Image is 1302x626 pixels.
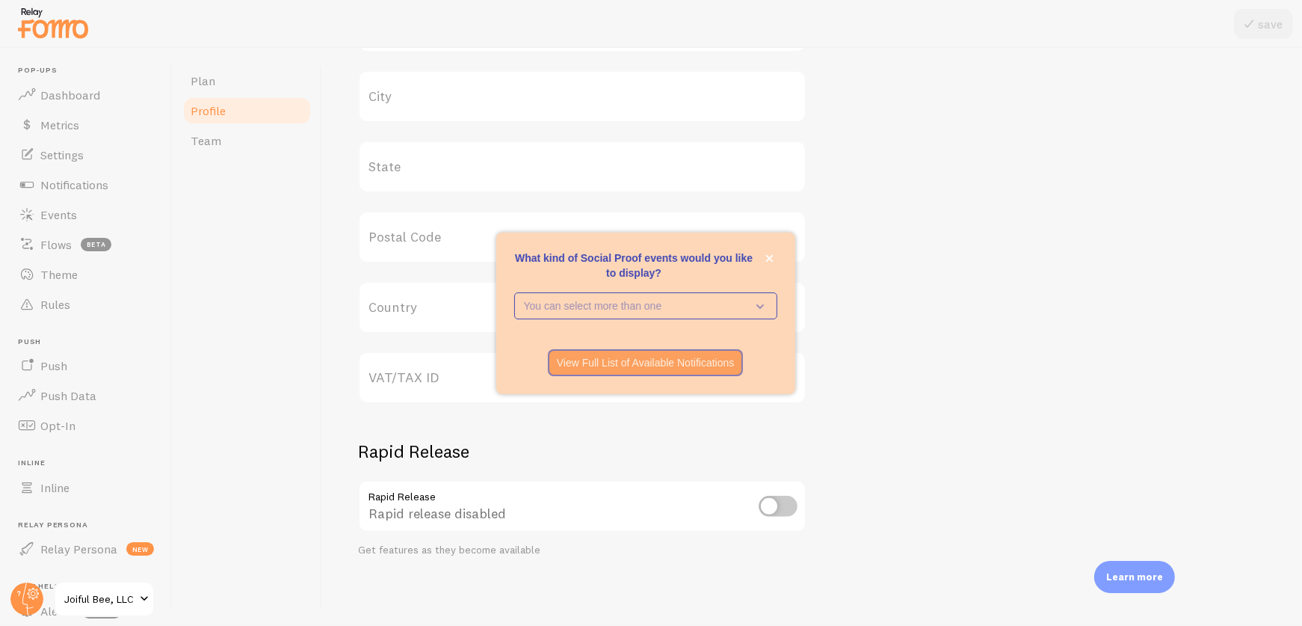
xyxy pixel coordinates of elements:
[182,96,312,126] a: Profile
[9,140,163,170] a: Settings
[9,351,163,381] a: Push
[358,480,806,535] div: Rapid release disabled
[191,73,215,88] span: Plan
[514,251,777,280] p: What kind of Social Proof events would you like to display?
[40,177,108,192] span: Notifications
[18,521,163,530] span: Relay Persona
[358,141,806,193] label: State
[1106,570,1163,584] p: Learn more
[40,88,100,102] span: Dashboard
[9,80,163,110] a: Dashboard
[548,349,744,376] button: View Full List of Available Notifications
[40,207,77,222] span: Events
[1094,561,1175,593] div: Learn more
[358,440,806,463] h2: Rapid Release
[9,200,163,230] a: Events
[54,581,155,617] a: Joiful Bee, LLC
[40,117,79,132] span: Metrics
[18,458,163,468] span: Inline
[40,388,96,403] span: Push Data
[64,590,135,608] span: Joiful Bee, LLC
[40,297,70,312] span: Rules
[40,267,78,282] span: Theme
[9,411,163,441] a: Opt-In
[514,292,777,319] button: You can select more than one
[9,289,163,319] a: Rules
[18,66,163,76] span: Pop-ups
[16,4,90,42] img: fomo-relay-logo-orange.svg
[9,473,163,503] a: Inline
[358,70,806,123] label: City
[182,66,312,96] a: Plan
[524,298,747,313] p: You can select more than one
[9,170,163,200] a: Notifications
[191,103,226,118] span: Profile
[40,541,117,556] span: Relay Persona
[358,281,806,334] label: Country
[9,110,163,140] a: Metrics
[40,358,67,373] span: Push
[358,544,806,557] div: Get features as they become available
[40,480,70,495] span: Inline
[126,542,154,556] span: new
[18,337,163,347] span: Push
[762,251,777,266] button: close,
[496,233,795,394] div: What kind of Social Proof events would you like to display?
[40,237,72,252] span: Flows
[9,534,163,564] a: Relay Persona new
[9,381,163,411] a: Push Data
[358,352,806,404] label: VAT/TAX ID
[358,211,806,263] label: Postal Code
[9,260,163,289] a: Theme
[9,230,163,260] a: Flows beta
[182,126,312,156] a: Team
[191,133,221,148] span: Team
[40,418,75,433] span: Opt-In
[40,147,84,162] span: Settings
[557,355,735,370] p: View Full List of Available Notifications
[81,238,111,251] span: beta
